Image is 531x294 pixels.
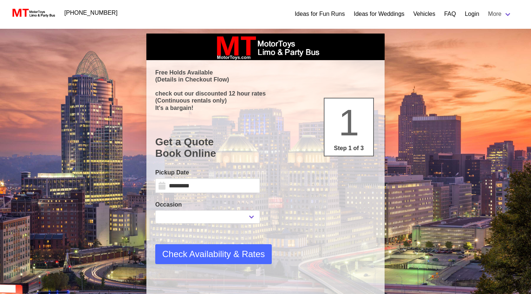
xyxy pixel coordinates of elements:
a: Login [465,10,479,18]
a: More [484,7,516,21]
a: FAQ [444,10,456,18]
p: It's a bargain! [155,104,376,111]
p: (Continuous rentals only) [155,97,376,104]
a: Vehicles [413,10,435,18]
p: (Details in Checkout Flow) [155,76,376,83]
a: Ideas for Fun Runs [295,10,345,18]
img: MotorToys Logo [10,8,56,18]
h1: Get a Quote Book Online [155,136,376,159]
span: Check Availability & Rates [162,248,265,261]
p: check out our discounted 12 hour rates [155,90,376,97]
label: Pickup Date [155,168,260,177]
label: Occasion [155,200,260,209]
p: Step 1 of 3 [327,144,370,153]
span: 1 [339,102,359,143]
p: Free Holds Available [155,69,376,76]
img: box_logo_brand.jpeg [210,34,321,60]
a: Ideas for Weddings [354,10,405,18]
a: [PHONE_NUMBER] [60,6,122,20]
button: Check Availability & Rates [155,244,272,264]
